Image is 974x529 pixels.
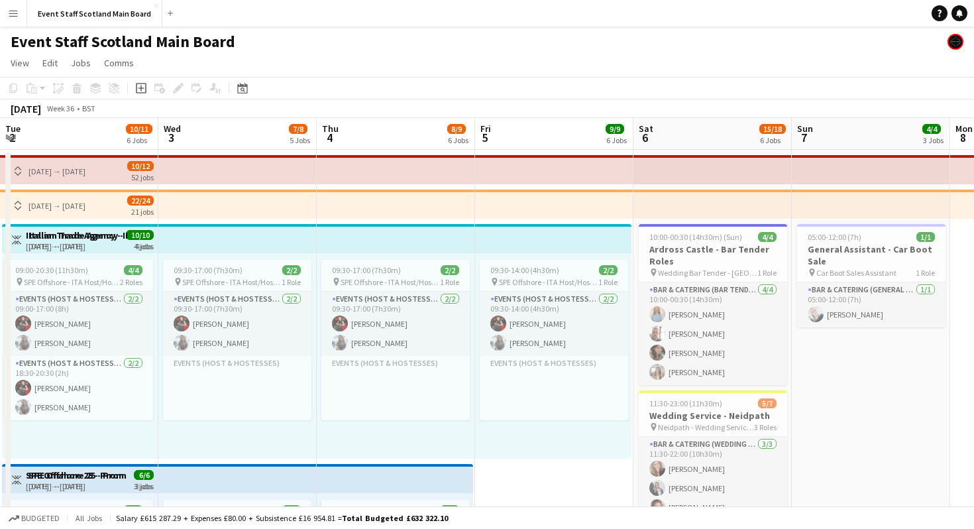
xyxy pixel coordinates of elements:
[649,398,722,408] span: 11:30-23:00 (11h30m)
[480,260,628,420] app-job-card: 09:30-14:00 (4h30m)2/2 SPE Offshore - ITA Host/Hostess1 RoleEvents (Host & Hostesses)2/209:30-14:...
[490,265,559,275] span: 09:30-14:00 (4h30m)
[760,135,785,145] div: 6 Jobs
[649,232,742,242] span: 10:00-00:30 (14h30m) (Sun)
[478,130,491,145] span: 5
[104,57,134,69] span: Comms
[797,243,946,267] h3: General Assistant - Car Boot Sale
[341,277,440,287] span: SPE Offshore - ITA Host/Hostess
[639,410,787,422] h3: Wedding Service - Neidpath
[163,292,311,356] app-card-role: Events (Host & Hostesses)2/209:30-17:00 (7h30m)[PERSON_NAME][PERSON_NAME]
[289,124,307,134] span: 7/8
[754,422,777,432] span: 3 Roles
[480,123,491,135] span: Fri
[28,241,127,251] div: [DATE] → [DATE]
[916,232,935,242] span: 1/1
[448,135,468,145] div: 6 Jobs
[73,513,105,523] span: All jobs
[598,277,618,287] span: 1 Role
[795,130,813,145] span: 7
[5,54,34,72] a: View
[131,206,154,217] div: 21 jobs
[342,513,448,523] span: Total Budgeted £632 322.10
[37,54,63,72] a: Edit
[163,260,311,420] app-job-card: 09:30-17:00 (7h30m)2/2 SPE Offshore - ITA Host/Hostess1 RoleEvents (Host & Hostesses)2/209:30-17:...
[99,54,139,72] a: Comms
[11,102,41,115] div: [DATE]
[5,260,153,420] app-job-card: 09:00-20:30 (11h30m)4/4 SPE Offshore - ITA Host/Hostess2 RolesEvents (Host & Hostesses)2/209:00-1...
[282,277,301,287] span: 1 Role
[5,292,153,356] app-card-role: Events (Host & Hostesses)2/209:00-17:00 (8h)[PERSON_NAME][PERSON_NAME]
[321,260,470,420] app-job-card: 09:30-17:00 (7h30m)2/2 SPE Offshore - ITA Host/Hostess1 RoleEvents (Host & Hostesses)2/209:30-17:...
[182,277,282,287] span: SPE Offshore - ITA Host/Hostess
[441,265,459,275] span: 2/2
[11,32,235,52] h1: Event Staff Scotland Main Board
[163,356,311,420] app-card-role-placeholder: Events (Host & Hostesses)
[127,161,154,171] span: 10/12
[162,130,181,145] span: 3
[27,1,162,27] button: Event Staff Scotland Main Board
[447,124,466,134] span: 8/9
[320,130,339,145] span: 4
[639,243,787,267] h3: Ardross Castle - Bar Tender Roles
[947,34,963,50] app-user-avatar: Event Staff Scotland
[15,505,84,515] span: 10:30-17:00 (6h30m)
[7,511,62,526] button: Budgeted
[28,481,127,491] div: [DATE] → [DATE]
[658,422,754,432] span: Neidpath - Wedding Service Roles
[116,513,448,523] div: Salary £615 287.29 + Expenses £80.00 + Subsistence £16 954.81 =
[658,268,757,278] span: Wedding Bar Tender - [GEOGRAPHIC_DATA]
[953,130,973,145] span: 8
[42,57,58,69] span: Edit
[127,196,154,206] span: 22/24
[759,124,786,134] span: 15/18
[916,268,935,278] span: 1 Role
[164,123,181,135] span: Wed
[639,437,787,520] app-card-role: Bar & Catering (Wedding Service Staff)3/311:30-22:00 (10h30m)[PERSON_NAME][PERSON_NAME][PERSON_NAME]
[797,282,946,327] app-card-role: Bar & Catering (General Assistant Staff)1/105:00-12:00 (7h)[PERSON_NAME]
[639,282,787,385] app-card-role: Bar & Catering (Bar Tender)4/410:00-00:30 (14h30m)[PERSON_NAME][PERSON_NAME][PERSON_NAME][PERSON_...
[21,514,60,523] span: Budgeted
[15,265,88,275] span: 09:00-20:30 (11h30m)
[322,123,339,135] span: Thu
[639,224,787,385] app-job-card: 10:00-00:30 (14h30m) (Sun)4/4Ardross Castle - Bar Tender Roles Wedding Bar Tender - [GEOGRAPHIC_D...
[282,505,301,515] span: 2/2
[332,265,401,275] span: 09:30-17:00 (7h30m)
[5,123,21,135] span: Tue
[332,505,401,515] span: 10:30-17:00 (6h30m)
[758,232,777,242] span: 4/4
[797,224,946,327] app-job-card: 05:00-12:00 (7h)1/1General Assistant - Car Boot Sale Car Boot Sales Assistant1 RoleBar & Catering...
[639,123,653,135] span: Sat
[28,201,85,211] div: [DATE] → [DATE]
[127,135,152,145] div: 6 Jobs
[124,505,142,515] span: 2/2
[480,292,628,356] app-card-role: Events (Host & Hostesses)2/209:30-14:00 (4h30m)[PERSON_NAME][PERSON_NAME]
[922,124,941,134] span: 4/4
[82,103,95,113] div: BST
[480,356,628,420] app-card-role-placeholder: Events (Host & Hostesses)
[124,265,142,275] span: 4/4
[797,123,813,135] span: Sun
[757,268,777,278] span: 1 Role
[135,240,154,251] div: 4 jobs
[923,135,944,145] div: 3 Jobs
[499,277,598,287] span: SPE Offshore - ITA Host/Hostess
[135,470,154,480] span: 6/6
[28,229,127,241] h3: Italian Trade Agency - Host/Hostess Role
[66,54,96,72] a: Jobs
[606,135,627,145] div: 6 Jobs
[290,135,310,145] div: 5 Jobs
[44,103,77,113] span: Week 36
[321,356,470,420] app-card-role-placeholder: Events (Host & Hostesses)
[5,356,153,420] app-card-role: Events (Host & Hostesses)2/218:30-20:30 (2h)[PERSON_NAME][PERSON_NAME]
[808,232,861,242] span: 05:00-12:00 (7h)
[955,123,973,135] span: Mon
[321,292,470,356] app-card-role: Events (Host & Hostesses)2/209:30-17:00 (7h30m)[PERSON_NAME][PERSON_NAME]
[71,57,91,69] span: Jobs
[28,469,127,481] h3: SPE Offshore 25 - Promotional Role
[127,230,154,240] span: 10/10
[135,480,154,491] div: 3 jobs
[24,277,120,287] span: SPE Offshore - ITA Host/Hostess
